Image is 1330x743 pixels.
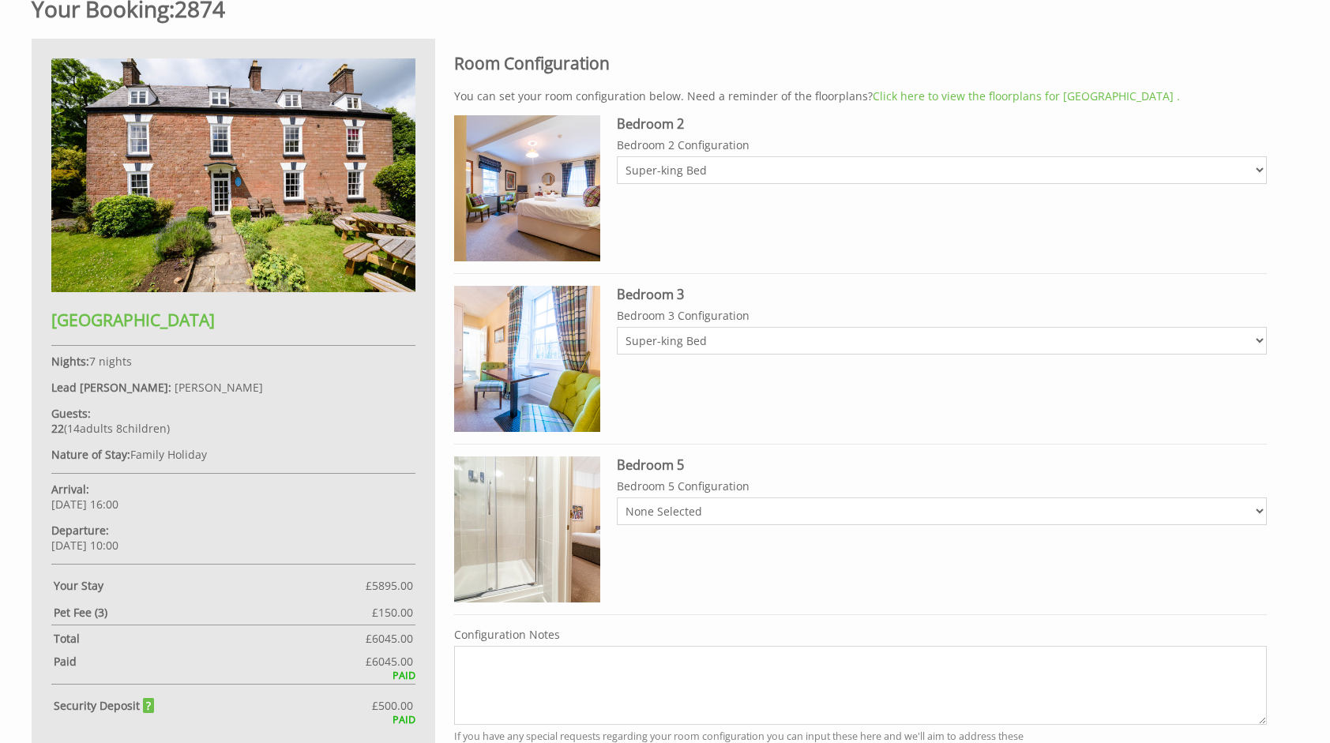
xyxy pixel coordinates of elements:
strong: Pet Fee (3) [54,605,372,620]
span: ren [148,421,167,436]
span: £ [372,605,413,620]
label: Configuration Notes [454,627,1267,642]
h2: Room Configuration [454,52,1267,74]
a: Click here to view the floorplans for [GEOGRAPHIC_DATA] . [873,88,1180,103]
span: £ [366,654,413,669]
h3: Bedroom 2 [617,115,1267,133]
h2: [GEOGRAPHIC_DATA] [51,309,415,331]
div: PAID [51,669,415,682]
span: 8 [116,421,122,436]
img: An image of 'Forest House ' [51,58,415,292]
p: Family Holiday [51,447,415,462]
strong: Departure: [51,523,109,538]
span: £ [366,631,413,646]
img: Room Image [454,115,600,261]
strong: 22 [51,421,64,436]
span: 6045.00 [372,654,413,669]
span: 150.00 [378,605,413,620]
strong: Lead [PERSON_NAME]: [51,380,171,395]
p: You can set your room configuration below. Need a reminder of the floorplans? [454,88,1267,103]
strong: Paid [54,654,366,669]
span: s [107,421,113,436]
strong: Nature of Stay: [51,447,130,462]
strong: Total [54,631,366,646]
p: 7 nights [51,354,415,369]
span: 6045.00 [372,631,413,646]
label: Bedroom 2 Configuration [617,137,1267,152]
span: 14 [67,421,80,436]
strong: Nights: [51,354,89,369]
a: [GEOGRAPHIC_DATA] [51,280,415,331]
p: [DATE] 10:00 [51,523,415,553]
p: If you have any special requests regarding your room configuration you can input these here and w... [454,730,1267,743]
p: [DATE] 16:00 [51,482,415,512]
span: £ [366,578,413,593]
h3: Bedroom 5 [617,456,1267,474]
span: child [113,421,167,436]
label: Bedroom 5 Configuration [617,478,1267,493]
span: £ [372,698,413,713]
span: 500.00 [378,698,413,713]
strong: Guests: [51,406,91,421]
strong: Your Stay [54,578,366,593]
strong: Security Deposit [54,698,155,713]
img: Room Image [454,456,600,602]
label: Bedroom 3 Configuration [617,308,1267,323]
strong: Arrival: [51,482,89,497]
span: adult [67,421,113,436]
span: 5895.00 [372,578,413,593]
h3: Bedroom 3 [617,286,1267,303]
img: Room Image [454,286,600,432]
span: ( ) [51,421,170,436]
div: PAID [51,713,415,726]
span: [PERSON_NAME] [175,380,263,395]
